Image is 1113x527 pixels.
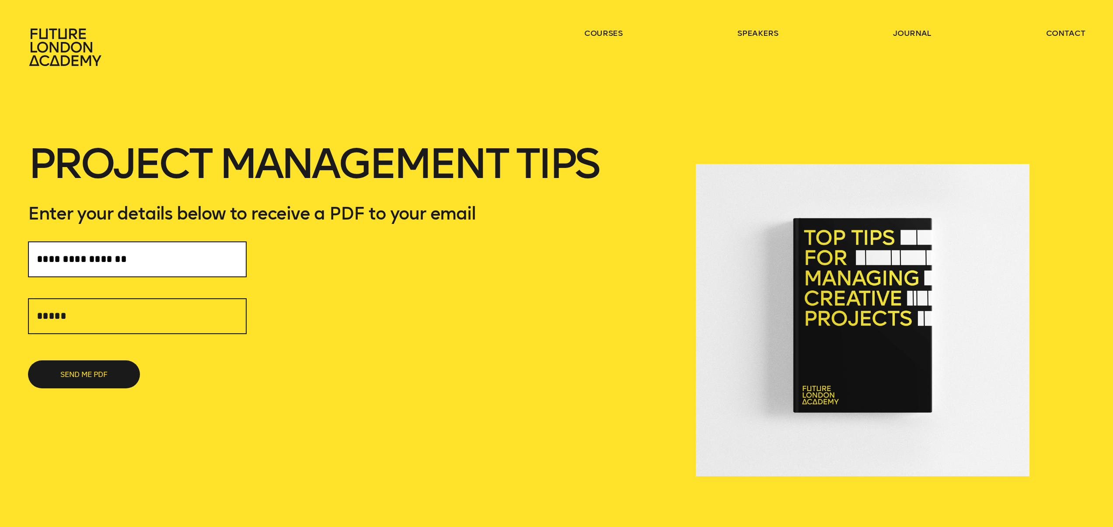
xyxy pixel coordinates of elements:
[28,360,140,388] button: SEND ME PDF
[584,28,623,38] a: courses
[893,28,931,38] a: journal
[28,204,668,223] p: Enter your details below to receive a PDF to your email
[1046,28,1085,38] a: contact
[737,28,778,38] a: speakers
[28,122,668,204] h1: Project Management Tips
